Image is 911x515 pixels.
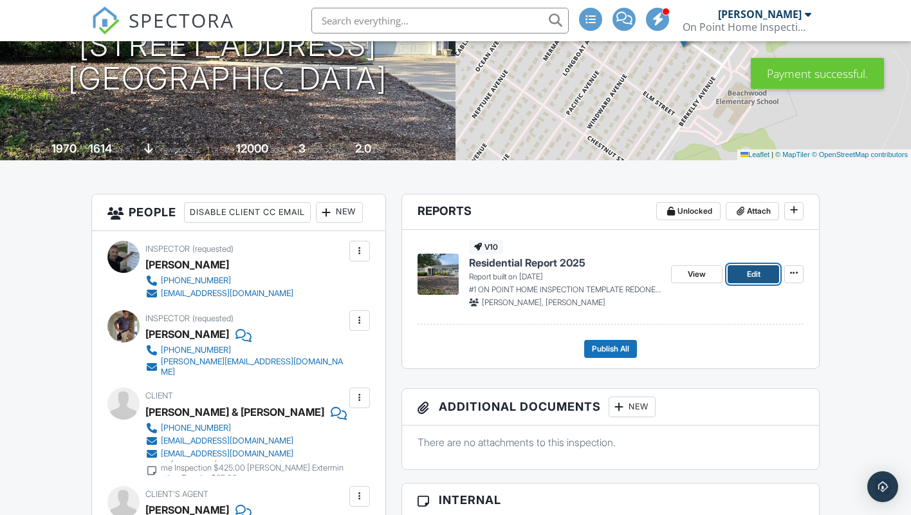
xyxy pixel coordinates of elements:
div: [PERSON_NAME] [145,255,229,274]
span: sq.ft. [270,145,286,154]
div: [PERSON_NAME][EMAIL_ADDRESS][DOMAIN_NAME] [161,357,346,377]
a: [PHONE_NUMBER] [145,422,346,435]
div: 1614 [89,142,112,155]
a: SPECTORA [91,17,234,44]
a: [EMAIL_ADDRESS][DOMAIN_NAME] [145,447,346,460]
h3: People [92,194,385,231]
span: Lot Size [207,145,234,154]
span: crawlspace [155,145,195,154]
div: [PHONE_NUMBER] [161,345,231,355]
div: [PHONE_NUMBER] [161,423,231,433]
span: Inspector [145,244,190,254]
span: bathrooms [373,145,410,154]
a: Leaflet [741,151,769,158]
div: 3 [299,142,306,155]
span: Inspector [145,314,190,323]
input: Search everything... [311,8,569,33]
a: [EMAIL_ADDRESS][DOMAIN_NAME] [145,435,346,447]
img: The Best Home Inspection Software - Spectora [91,6,120,35]
div: Payment successful. [751,58,884,89]
span: bedrooms [308,145,343,154]
span: | [771,151,773,158]
span: Client's Agent [145,489,208,499]
span: sq. ft. [114,145,132,154]
div: Open Intercom Messenger [867,471,898,502]
div: [PERSON_NAME] & [PERSON_NAME] [145,402,324,422]
div: On Point Home Inspection Services [683,21,811,33]
div: [EMAIL_ADDRESS][DOMAIN_NAME] [161,436,293,446]
p: There are no attachments to this inspection. [418,435,804,449]
div: 1970 [51,142,77,155]
a: © MapTiler [775,151,810,158]
a: [EMAIL_ADDRESS][DOMAIN_NAME] [145,287,293,300]
h1: [STREET_ADDRESS] [GEOGRAPHIC_DATA] [68,28,387,97]
a: [PERSON_NAME][EMAIL_ADDRESS][DOMAIN_NAME] [145,357,346,377]
a: © OpenStreetMap contributors [812,151,908,158]
span: SPECTORA [129,6,234,33]
h3: Additional Documents [402,389,820,426]
span: Built [35,145,50,154]
div: Pay On Site Separate Checks or Cash On Point Home Inspection $425.00 [PERSON_NAME] Exterminating-... [161,453,346,483]
div: [PERSON_NAME] [145,324,229,344]
span: (requested) [192,244,234,254]
div: [PHONE_NUMBER] [161,276,231,286]
div: New [316,202,363,223]
div: New [609,397,656,417]
div: [PERSON_NAME] [718,8,802,21]
span: Client [145,391,173,400]
div: 2.0 [355,142,371,155]
span: (requested) [192,314,234,323]
div: 12000 [236,142,268,155]
div: [EMAIL_ADDRESS][DOMAIN_NAME] [161,449,293,459]
div: [EMAIL_ADDRESS][DOMAIN_NAME] [161,288,293,299]
a: [PHONE_NUMBER] [145,274,293,287]
div: Disable Client CC Email [184,202,311,223]
a: [PHONE_NUMBER] [145,344,346,357]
